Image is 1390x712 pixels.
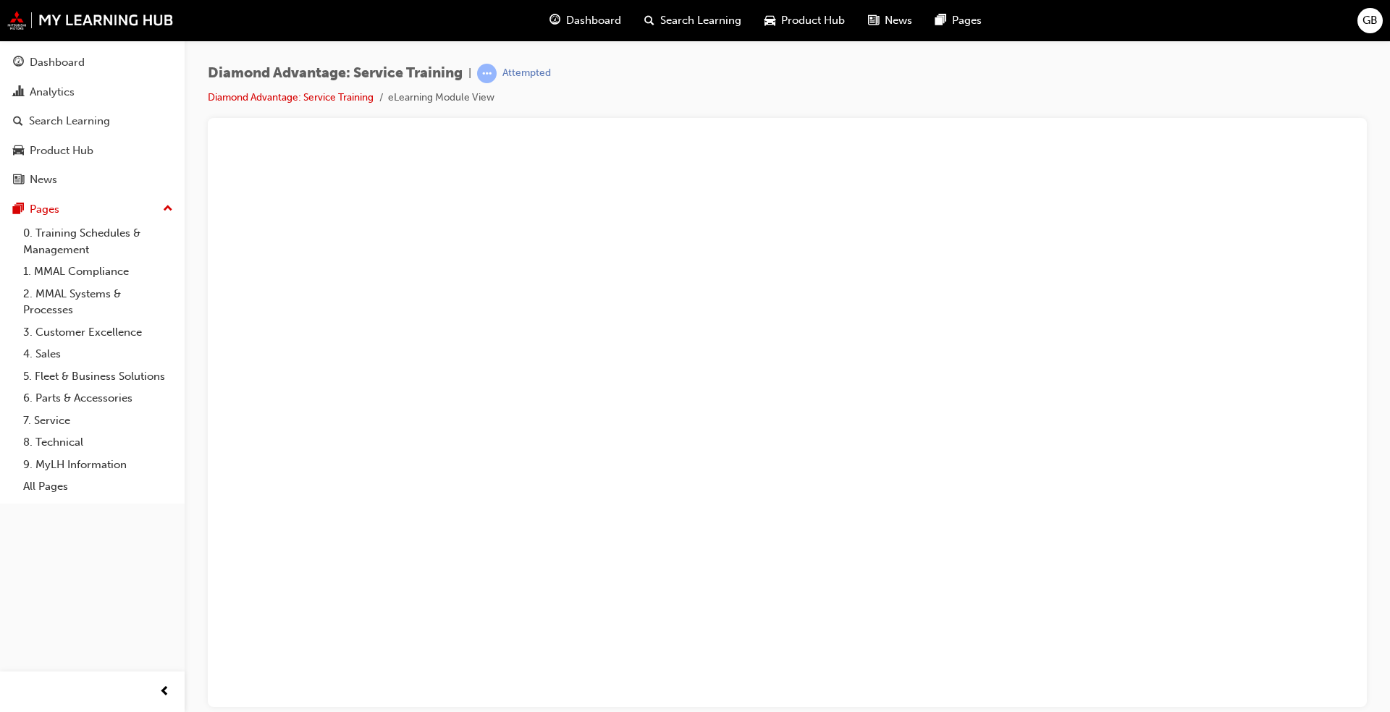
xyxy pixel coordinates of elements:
[1362,12,1378,29] span: GB
[13,86,24,99] span: chart-icon
[208,91,374,103] a: Diamond Advantage: Service Training
[952,12,982,29] span: Pages
[30,171,57,188] div: News
[17,283,179,321] a: 2. MMAL Systems & Processes
[856,6,924,35] a: news-iconNews
[17,431,179,454] a: 8. Technical
[30,201,59,218] div: Pages
[477,64,497,83] span: learningRecordVerb_ATTEMPT-icon
[764,12,775,30] span: car-icon
[388,90,494,106] li: eLearning Module View
[781,12,845,29] span: Product Hub
[30,143,93,159] div: Product Hub
[29,113,110,130] div: Search Learning
[468,65,471,82] span: |
[6,79,179,106] a: Analytics
[17,410,179,432] a: 7. Service
[163,200,173,219] span: up-icon
[17,343,179,365] a: 4. Sales
[549,12,560,30] span: guage-icon
[17,321,179,344] a: 3. Customer Excellence
[17,365,179,388] a: 5. Fleet & Business Solutions
[208,65,463,82] span: Diamond Advantage: Service Training
[6,166,179,193] a: News
[6,108,179,135] a: Search Learning
[924,6,993,35] a: pages-iconPages
[6,46,179,196] button: DashboardAnalyticsSearch LearningProduct HubNews
[6,137,179,164] a: Product Hub
[660,12,741,29] span: Search Learning
[17,260,179,283] a: 1. MMAL Compliance
[6,196,179,223] button: Pages
[753,6,856,35] a: car-iconProduct Hub
[566,12,621,29] span: Dashboard
[159,683,170,701] span: prev-icon
[30,54,85,71] div: Dashboard
[17,387,179,410] a: 6. Parts & Accessories
[502,67,551,80] div: Attempted
[13,115,23,128] span: search-icon
[13,145,24,158] span: car-icon
[885,12,912,29] span: News
[1357,8,1383,33] button: GB
[17,222,179,260] a: 0. Training Schedules & Management
[30,84,75,101] div: Analytics
[13,174,24,187] span: news-icon
[644,12,654,30] span: search-icon
[13,56,24,69] span: guage-icon
[538,6,633,35] a: guage-iconDashboard
[633,6,753,35] a: search-iconSearch Learning
[13,203,24,216] span: pages-icon
[6,49,179,76] a: Dashboard
[868,12,879,30] span: news-icon
[17,454,179,476] a: 9. MyLH Information
[17,475,179,498] a: All Pages
[7,11,174,30] img: mmal
[935,12,946,30] span: pages-icon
